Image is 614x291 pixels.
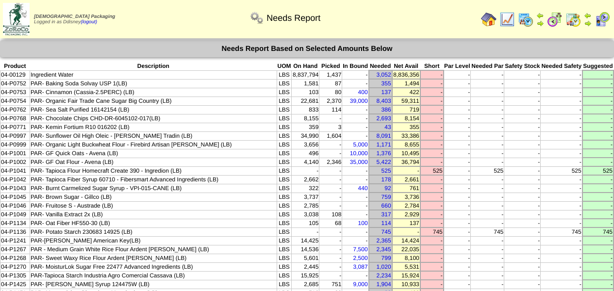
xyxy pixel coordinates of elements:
[582,193,614,201] td: -
[342,70,369,79] td: -
[277,62,291,70] th: UOM
[444,70,471,79] td: -
[292,210,319,219] td: 3,038
[420,193,444,201] td: -
[377,246,391,253] a: 2,345
[350,150,368,157] a: 10,000
[541,158,582,166] td: -
[471,62,504,70] th: Needed Par
[292,175,319,184] td: 2,662
[504,201,541,210] td: -
[420,70,444,79] td: -
[504,79,541,88] td: -
[277,97,291,105] td: LBS
[444,149,471,158] td: -
[582,149,614,158] td: -
[444,131,471,140] td: -
[319,227,342,236] td: -
[353,141,368,148] a: 5,000
[392,193,420,201] td: 3,736
[392,123,420,131] td: 355
[292,227,319,236] td: -
[292,193,319,201] td: 3,737
[30,97,277,105] td: PAR- Organic Fair Trade Cane Sugar Big Country (LB)
[382,106,391,113] a: 386
[471,70,504,79] td: -
[582,131,614,140] td: -
[292,149,319,158] td: 496
[392,158,420,166] td: 36,794
[292,62,319,70] th: On Hand
[444,219,471,227] td: -
[481,12,497,27] img: home.gif
[518,12,533,27] img: calendarprod.gif
[420,166,444,175] td: 525
[471,97,504,105] td: -
[420,114,444,123] td: -
[582,62,614,70] th: Suggested
[471,193,504,201] td: -
[292,70,319,79] td: 8,837,794
[471,175,504,184] td: -
[377,97,391,104] a: 8,403
[0,193,30,201] td: 04-P1045
[292,131,319,140] td: 34,990
[277,219,291,227] td: LBS
[277,175,291,184] td: LBS
[292,97,319,105] td: 22,681
[319,131,342,140] td: 1,604
[382,202,391,209] a: 660
[541,166,582,175] td: 525
[541,131,582,140] td: -
[0,166,30,175] td: 04-P1041
[471,131,504,140] td: -
[420,88,444,97] td: -
[0,114,30,123] td: 04-P0768
[504,97,541,105] td: -
[392,210,420,219] td: 2,929
[319,158,342,166] td: 2,346
[277,149,291,158] td: LBS
[444,175,471,184] td: -
[444,184,471,193] td: -
[504,149,541,158] td: -
[582,105,614,114] td: -
[382,89,391,96] a: 137
[536,19,544,27] img: arrowright.gif
[30,175,277,184] td: PAR- Tapioca Fiber Syrup 60710 - Fibersmart Advanced Ingredients (LB)
[0,88,30,97] td: 04-P0753
[541,140,582,149] td: -
[0,131,30,140] td: 04-P0997
[471,184,504,193] td: -
[392,201,420,210] td: 2,784
[319,210,342,219] td: 108
[292,105,319,114] td: 833
[319,88,342,97] td: 80
[420,175,444,184] td: -
[420,140,444,149] td: -
[319,105,342,114] td: 114
[277,166,291,175] td: LBS
[0,123,30,131] td: 04-P0771
[504,70,541,79] td: -
[342,193,369,201] td: -
[392,219,420,227] td: 137
[319,79,342,88] td: 87
[377,263,391,270] a: 1,020
[595,12,610,27] img: calendarcustomer.gif
[342,62,369,70] th: In Bound
[81,19,97,25] a: (logout)
[358,89,368,96] a: 400
[30,210,277,219] td: PAR- Vanilla Extract 2x (LB)
[277,88,291,97] td: LBS
[584,12,592,19] img: arrowleft.gif
[0,184,30,193] td: 04-P1043
[277,131,291,140] td: LBS
[541,70,582,79] td: -
[582,166,614,175] td: 525
[541,184,582,193] td: -
[319,166,342,175] td: -
[292,166,319,175] td: -
[319,114,342,123] td: -
[319,201,342,210] td: -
